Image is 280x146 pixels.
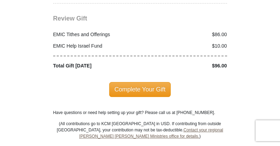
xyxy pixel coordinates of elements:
[49,31,140,38] div: EMIC Tithes and Offerings
[140,31,231,38] div: $86.00
[109,82,171,97] span: Complete Your Gift
[79,128,223,139] a: Contact your regional [PERSON_NAME] [PERSON_NAME] Ministries office for details.
[49,42,140,50] div: EMIC Help Israel Fund
[140,42,231,50] div: $10.00
[53,15,87,22] span: Review Gift
[140,62,231,70] div: $96.00
[49,62,140,70] div: Total Gift [DATE]
[53,109,227,116] p: Have questions or need help setting up your gift? Please call us at [PHONE_NUMBER].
